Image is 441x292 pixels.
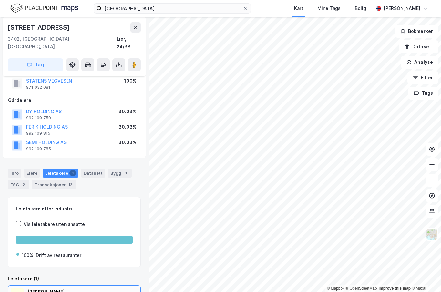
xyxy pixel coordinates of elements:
div: Bolig [355,5,366,13]
button: Analyse [401,56,438,69]
div: Lier, 24/38 [117,35,141,51]
div: 1 [69,170,76,177]
div: 992 109 785 [26,147,51,152]
div: Vis leietakere uten ansatte [24,221,85,229]
div: Leietakere (1) [8,275,141,283]
div: 992 109 815 [26,131,50,136]
div: 3402, [GEOGRAPHIC_DATA], [GEOGRAPHIC_DATA] [8,35,117,51]
img: Z [426,229,438,241]
div: 100% [124,77,137,85]
div: Mine Tags [317,5,341,13]
img: logo.f888ab2527a4732fd821a326f86c7f29.svg [10,3,78,14]
div: Transaksjoner [32,180,76,190]
button: Bokmerker [395,25,438,38]
div: Eiere [24,169,40,178]
div: 2 [20,182,27,188]
div: Datasett [81,169,105,178]
div: 971 032 081 [26,85,50,90]
div: 30.03% [118,139,137,147]
div: Kart [294,5,303,13]
a: Improve this map [379,287,411,291]
button: Datasett [399,41,438,54]
div: Bygg [108,169,132,178]
a: OpenStreetMap [346,287,377,291]
div: [STREET_ADDRESS] [8,23,71,33]
div: 30.03% [118,108,137,116]
div: 992 109 750 [26,116,51,121]
button: Tag [8,59,63,72]
div: 12 [67,182,74,188]
div: 30.03% [118,123,137,131]
div: [PERSON_NAME] [384,5,420,13]
button: Tags [408,87,438,100]
iframe: Chat Widget [409,261,441,292]
button: Filter [407,72,438,84]
div: Drift av restauranter [36,252,81,259]
div: Gårdeiere [8,97,140,104]
div: Leietakere etter industri [16,205,133,213]
div: Kontrollprogram for chat [409,261,441,292]
a: Mapbox [327,287,344,291]
div: Info [8,169,21,178]
input: Søk på adresse, matrikkel, gårdeiere, leietakere eller personer [102,4,243,14]
div: ESG [8,180,29,190]
div: Leietakere [43,169,78,178]
div: 1 [123,170,129,177]
div: 100% [22,252,33,259]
